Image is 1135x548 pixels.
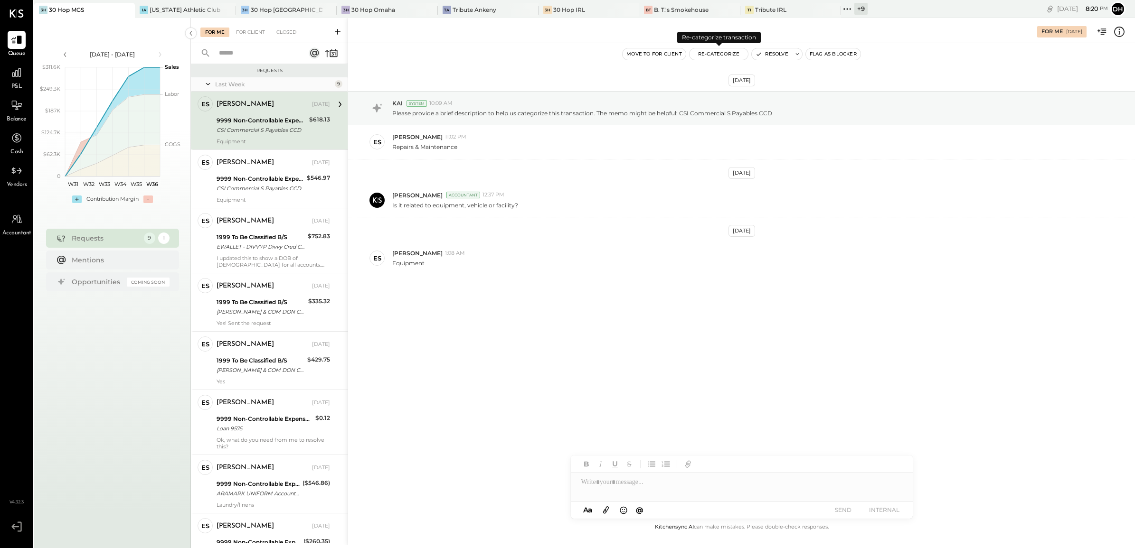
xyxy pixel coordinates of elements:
[231,28,270,37] div: For Client
[217,424,312,433] div: Loan 9575
[201,521,209,530] div: ES
[1041,28,1063,36] div: For Me
[445,250,465,257] span: 1:08 AM
[127,278,170,287] div: Coming Soon
[140,6,148,14] div: IA
[312,217,330,225] div: [DATE]
[217,320,330,326] div: Yes! Sent the request
[146,181,158,187] text: W36
[217,232,305,242] div: 1999 To Be Classified B/S
[217,398,274,408] div: [PERSON_NAME]
[824,503,862,516] button: SEND
[217,463,274,473] div: [PERSON_NAME]
[0,64,33,91] a: P&L
[217,158,274,167] div: [PERSON_NAME]
[217,307,305,316] div: [PERSON_NAME] & COM DON CCD
[200,28,229,37] div: For Me
[312,159,330,167] div: [DATE]
[217,281,274,291] div: [PERSON_NAME]
[865,503,903,516] button: INTERNAL
[303,478,330,488] div: ($546.86)
[217,216,274,226] div: [PERSON_NAME]
[645,458,658,470] button: Unordered List
[392,259,425,267] p: Equipment
[312,282,330,290] div: [DATE]
[144,232,155,244] div: 9
[755,6,786,14] div: Tribute IRL
[217,378,330,385] div: Yes
[307,173,330,183] div: $546.97
[201,281,209,290] div: ES
[335,80,342,88] div: 9
[7,115,27,124] span: Balance
[217,538,301,547] div: 9999 Non-Controllable Expenses:Other Income and Expenses:To Be Classified P&L
[43,151,60,158] text: $62.3K
[8,50,26,58] span: Queue
[201,398,209,407] div: ES
[351,6,395,14] div: 30 Hop Omaha
[1110,1,1126,17] button: Dh
[654,6,709,14] div: B. T.'s Smokehouse
[10,148,23,157] span: Cash
[42,64,60,70] text: $311.6K
[1066,28,1082,35] div: [DATE]
[677,32,761,43] div: Re-categorize transaction
[446,192,480,198] div: Accountant
[217,502,330,508] div: Laundry/linens
[312,522,330,530] div: [DATE]
[217,521,274,531] div: [PERSON_NAME]
[312,341,330,348] div: [DATE]
[72,255,165,265] div: Mentions
[623,48,686,60] button: Move to for client
[143,195,153,203] div: -
[158,232,170,244] div: 1
[633,504,646,516] button: @
[373,254,381,263] div: ES
[217,125,306,135] div: CSI Commercial S Payables CCD
[150,6,220,14] div: [US_STATE] Athletic Club
[443,6,451,14] div: TA
[745,6,754,14] div: TI
[217,242,305,251] div: EWALLET - DIVVYP Divvy Cred CCD
[660,458,672,470] button: Ordered List
[429,100,453,107] span: 10:09 AM
[131,181,142,187] text: W35
[57,173,60,179] text: 0
[72,50,153,58] div: [DATE] - [DATE]
[217,365,304,375] div: [PERSON_NAME] & COM DON CCD
[0,129,33,157] a: Cash
[114,181,127,187] text: W34
[217,340,274,349] div: [PERSON_NAME]
[217,100,274,109] div: [PERSON_NAME]
[312,101,330,108] div: [DATE]
[752,48,792,60] button: Resolve
[0,210,33,238] a: Accountant
[41,129,60,136] text: $124.7K
[241,6,249,14] div: 3H
[392,201,518,209] p: Is it related to equipment, vehicle or facility?
[392,133,443,141] span: [PERSON_NAME]
[83,181,95,187] text: W32
[588,505,592,514] span: a
[201,216,209,225] div: ES
[543,6,552,14] div: 3H
[72,195,82,203] div: +
[217,414,312,424] div: 9999 Non-Controllable Expenses:Other Income and Expenses:To Be Classified P&L
[854,3,868,15] div: + 9
[2,229,31,238] span: Accountant
[217,489,300,498] div: ARAMARK UNIFORM Account St CCD
[580,458,593,470] button: Bold
[217,174,304,184] div: 9999 Non-Controllable Expenses:Other Income and Expenses:To Be Classified P&L
[251,6,322,14] div: 30 Hop [GEOGRAPHIC_DATA]
[201,158,209,167] div: ES
[67,181,78,187] text: W31
[392,143,457,151] p: Repairs & Maintenance
[217,297,305,307] div: 1999 To Be Classified B/S
[595,458,607,470] button: Italic
[1045,4,1055,14] div: copy link
[312,399,330,407] div: [DATE]
[86,195,139,203] div: Contribution Margin
[553,6,585,14] div: 30 Hop IRL
[392,109,772,117] p: Please provide a brief description to help us categorize this transaction. The memo might be help...
[11,83,22,91] span: P&L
